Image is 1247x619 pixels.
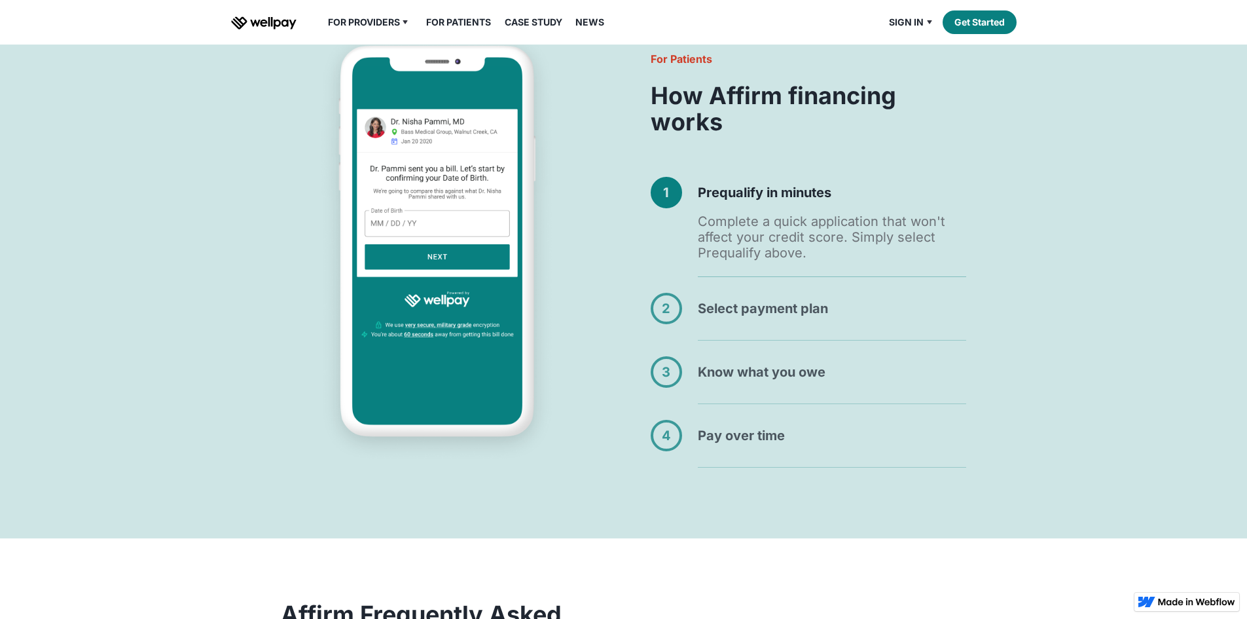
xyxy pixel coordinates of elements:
[653,179,679,206] div: 1
[497,14,570,30] a: Case Study
[328,14,400,30] div: For Providers
[651,51,966,67] h6: For Patients
[231,14,297,30] a: home
[320,14,419,30] div: For Providers
[943,10,1017,34] a: Get Started
[418,14,499,30] a: For Patients
[698,214,966,261] div: Complete a quick application that won't affect your credit score. Simply select Prequalify above.
[653,422,679,449] div: 4
[653,359,679,385] div: 3
[698,420,966,451] h4: Pay over time
[653,295,679,322] div: 2
[698,356,966,388] h4: Know what you owe
[881,14,943,30] div: Sign in
[889,14,924,30] div: Sign in
[698,293,966,324] h4: Select payment plan
[1158,598,1235,606] img: Made in Webflow
[698,177,966,208] h4: Prequalify in minutes
[568,14,612,30] a: News
[651,83,966,135] h3: How Affirm financing works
